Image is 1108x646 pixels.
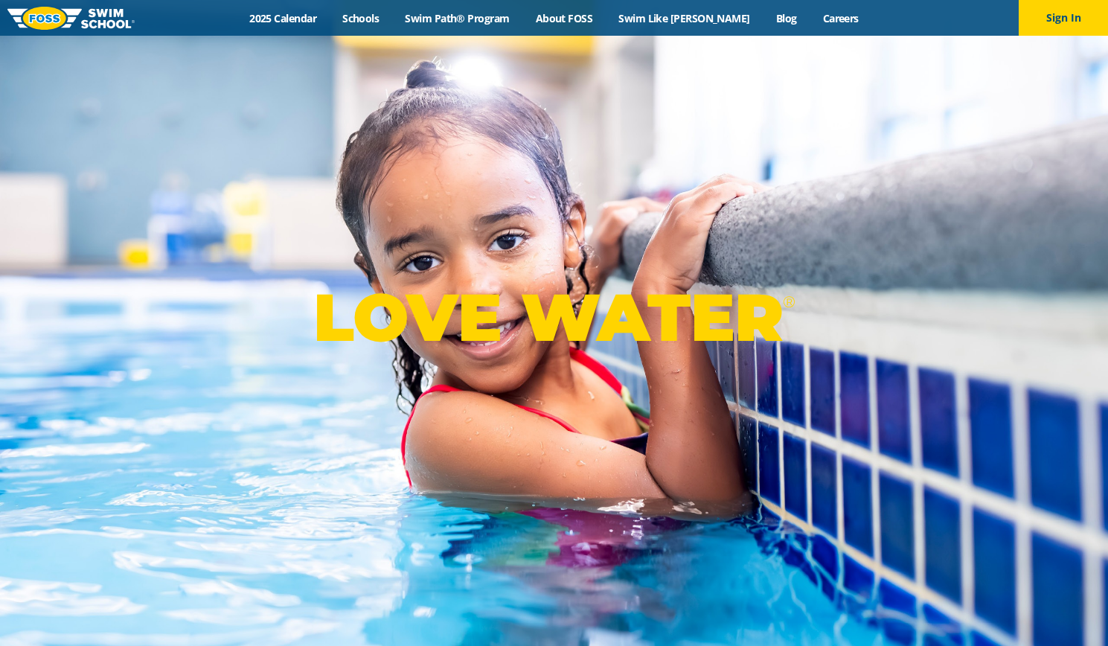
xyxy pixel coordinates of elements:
[606,11,763,25] a: Swim Like [PERSON_NAME]
[7,7,135,30] img: FOSS Swim School Logo
[763,11,810,25] a: Blog
[330,11,392,25] a: Schools
[237,11,330,25] a: 2025 Calendar
[392,11,522,25] a: Swim Path® Program
[313,278,795,357] p: LOVE WATER
[810,11,871,25] a: Careers
[522,11,606,25] a: About FOSS
[783,292,795,311] sup: ®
